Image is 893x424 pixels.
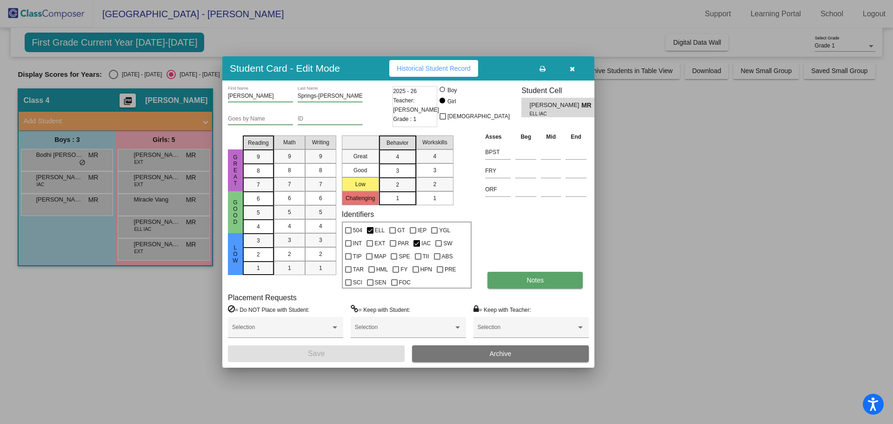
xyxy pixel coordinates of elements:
span: FY [400,264,407,275]
span: SPE [399,251,410,262]
span: 8 [288,166,291,175]
span: [PERSON_NAME] Springs-[PERSON_NAME] [530,101,581,110]
span: 7 [319,180,322,188]
span: Good [231,199,240,225]
span: SCI [353,277,362,288]
label: = Keep with Teacher: [473,305,531,314]
span: 6 [257,195,260,203]
button: Historical Student Record [389,60,478,77]
span: ABS [442,251,453,262]
th: Beg [513,132,539,142]
span: YGL [439,225,450,236]
span: EXT [374,238,385,249]
span: 5 [257,209,260,217]
span: 3 [257,236,260,245]
span: 7 [257,181,260,189]
span: 5 [288,208,291,216]
span: 4 [396,153,399,161]
span: ELL IAC [530,110,575,117]
span: INT [353,238,362,249]
span: 1 [257,264,260,272]
span: Writing [312,138,329,147]
span: Great [231,154,240,187]
span: 2 [433,180,436,188]
span: 1 [288,264,291,272]
span: PAR [398,238,409,249]
button: Notes [487,272,583,289]
input: goes by name [228,116,293,122]
span: 6 [319,194,322,202]
span: HML [376,264,388,275]
button: Save [228,345,405,362]
span: 3 [288,236,291,244]
span: Reading [248,139,269,147]
th: Mid [539,132,563,142]
span: 7 [288,180,291,188]
span: 5 [319,208,322,216]
span: Teacher: [PERSON_NAME] [393,96,439,114]
span: Behavior [387,139,408,147]
span: 4 [288,222,291,230]
span: MAP [374,251,386,262]
h3: Student Cell [521,86,602,95]
span: FOC [399,277,411,288]
label: = Keep with Student: [351,305,410,314]
span: Save [308,350,325,357]
th: End [563,132,589,142]
span: 1 [396,194,399,202]
span: 2 [257,250,260,259]
span: 6 [288,194,291,202]
span: 9 [257,153,260,161]
span: 4 [257,222,260,231]
span: PRE [445,264,456,275]
span: TII [423,251,429,262]
span: 4 [319,222,322,230]
div: Girl [447,97,456,106]
span: 504 [353,225,362,236]
span: 8 [257,167,260,175]
span: GT [397,225,405,236]
span: 3 [433,166,436,175]
th: Asses [483,132,513,142]
span: Workskills [422,138,447,147]
span: Math [283,138,296,147]
span: IAC [421,238,431,249]
span: TIP [353,251,362,262]
span: Historical Student Record [397,65,471,72]
span: Grade : 1 [393,114,416,124]
input: assessment [485,182,511,196]
span: HPN [420,264,432,275]
span: SEN [375,277,387,288]
span: 1 [319,264,322,272]
span: 2 [396,181,399,189]
label: Placement Requests [228,293,297,302]
label: Identifiers [342,210,374,219]
span: 9 [319,152,322,161]
span: ELL [375,225,385,236]
span: 1 [433,194,436,202]
span: Notes [526,276,544,284]
span: 9 [288,152,291,161]
label: = Do NOT Place with Student: [228,305,309,314]
div: Boy [447,86,457,94]
input: assessment [485,164,511,178]
span: 4 [433,152,436,161]
span: MR [581,101,594,110]
span: 2 [319,250,322,258]
input: assessment [485,145,511,159]
span: IEP [418,225,427,236]
span: SW [443,238,452,249]
button: Archive [412,345,589,362]
span: TAR [353,264,364,275]
span: 3 [396,167,399,175]
span: 3 [319,236,322,244]
span: 2025 - 26 [393,87,417,96]
h3: Student Card - Edit Mode [230,62,340,74]
span: 8 [319,166,322,175]
span: Low [231,244,240,264]
span: [DEMOGRAPHIC_DATA] [447,111,510,122]
span: 2 [288,250,291,258]
span: Archive [490,350,512,357]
